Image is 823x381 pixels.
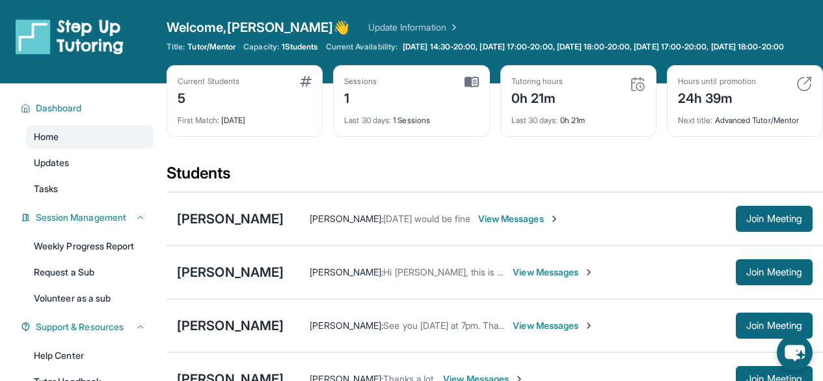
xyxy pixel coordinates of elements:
[31,102,146,115] button: Dashboard
[310,213,383,224] span: [PERSON_NAME] :
[511,76,563,87] div: Tutoring hours
[344,107,478,126] div: 1 Sessions
[368,21,459,34] a: Update Information
[310,266,383,277] span: [PERSON_NAME] :
[177,263,284,281] div: [PERSON_NAME]
[167,18,350,36] span: Welcome, [PERSON_NAME] 👋
[513,319,594,332] span: View Messages
[178,87,239,107] div: 5
[177,210,284,228] div: [PERSON_NAME]
[736,259,813,285] button: Join Meeting
[511,107,645,126] div: 0h 21m
[736,206,813,232] button: Join Meeting
[746,215,802,223] span: Join Meeting
[167,163,823,191] div: Students
[34,156,70,169] span: Updates
[383,213,470,224] span: [DATE] would be fine
[383,320,526,331] span: See you [DATE] at 7pm. Thank you
[26,125,154,148] a: Home
[26,151,154,175] a: Updates
[26,261,154,284] a: Request a Sub
[26,344,154,367] a: Help Center
[678,87,756,107] div: 24h 39m
[26,287,154,310] a: Volunteer as a sub
[511,87,563,107] div: 0h 21m
[167,42,185,52] span: Title:
[31,320,146,333] button: Support & Resources
[736,313,813,339] button: Join Meeting
[36,102,82,115] span: Dashboard
[678,76,756,87] div: Hours until promotion
[344,76,377,87] div: Sessions
[187,42,236,52] span: Tutor/Mentor
[178,115,219,125] span: First Match :
[549,214,560,224] img: Chevron-Right
[746,268,802,276] span: Join Meeting
[26,177,154,201] a: Tasks
[344,115,391,125] span: Last 30 days :
[36,211,126,224] span: Session Management
[678,115,713,125] span: Next title :
[777,335,813,371] button: chat-button
[36,320,124,333] span: Support & Resources
[796,76,812,92] img: card
[403,42,784,52] span: [DATE] 14:30-20:00, [DATE] 17:00-20:00, [DATE] 18:00-20:00, [DATE] 17:00-20:00, [DATE] 18:00-20:00
[34,182,58,195] span: Tasks
[178,107,312,126] div: [DATE]
[446,21,459,34] img: Chevron Right
[344,87,377,107] div: 1
[310,320,383,331] span: [PERSON_NAME] :
[282,42,318,52] span: 1 Students
[400,42,787,52] a: [DATE] 14:30-20:00, [DATE] 17:00-20:00, [DATE] 18:00-20:00, [DATE] 17:00-20:00, [DATE] 18:00-20:00
[478,212,560,225] span: View Messages
[511,115,558,125] span: Last 30 days :
[584,267,594,277] img: Chevron-Right
[326,42,398,52] span: Current Availability:
[300,76,312,87] img: card
[31,211,146,224] button: Session Management
[746,322,802,330] span: Join Meeting
[513,266,594,279] span: View Messages
[630,76,645,92] img: card
[178,76,239,87] div: Current Students
[584,320,594,331] img: Chevron-Right
[177,317,284,335] div: [PERSON_NAME]
[678,107,812,126] div: Advanced Tutor/Mentor
[243,42,279,52] span: Capacity:
[465,76,479,88] img: card
[34,130,59,143] span: Home
[26,234,154,258] a: Weekly Progress Report
[16,18,124,55] img: logo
